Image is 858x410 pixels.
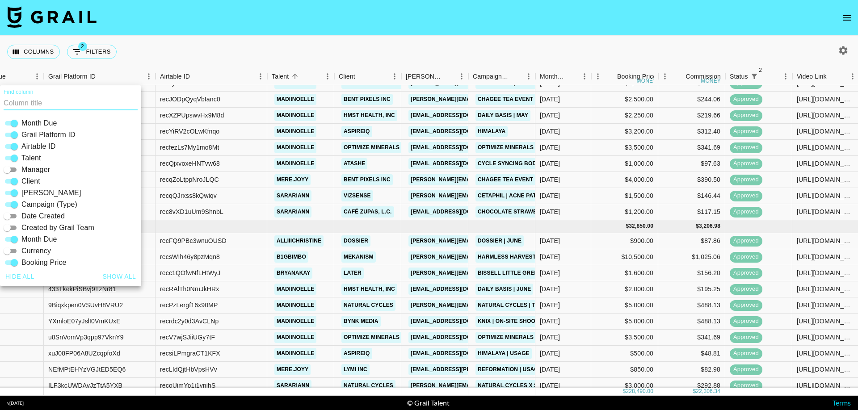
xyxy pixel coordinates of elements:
[475,251,562,263] a: Harmless Harvest | Usage
[7,45,60,59] button: Select columns
[341,94,393,105] a: Bent Pixels Inc
[833,398,851,407] a: Terms
[591,156,658,172] div: $1,000.00
[540,381,560,390] div: Jun '25
[591,378,658,394] div: $3,000.00
[160,207,223,216] div: rec8vXD1uUm9ShnbL
[341,348,372,359] a: AspireIQ
[540,236,560,245] div: Jun '25
[623,388,626,395] div: $
[6,70,18,83] button: Sort
[591,172,658,188] div: $4,000.00
[274,94,316,105] a: madiinoelle
[341,332,402,343] a: Optimize Minerals
[274,174,311,185] a: mere.joyy
[540,95,560,104] div: May '25
[274,235,324,247] a: alliiichristine
[160,159,220,168] div: recQjxvoxeHNTvw68
[408,300,600,311] a: [PERSON_NAME][EMAIL_ADDRESS][PERSON_NAME][DOMAIN_NAME]
[408,251,600,263] a: [PERSON_NAME][EMAIL_ADDRESS][PERSON_NAME][DOMAIN_NAME]
[475,126,508,137] a: Himalaya
[730,143,762,152] span: approved
[658,362,725,378] div: $82.98
[408,126,509,137] a: [EMAIL_ADDRESS][DOMAIN_NAME]
[540,349,560,358] div: Jun '25
[341,190,373,201] a: Vizsense
[565,70,578,83] button: Sort
[408,235,554,247] a: [PERSON_NAME][EMAIL_ADDRESS][DOMAIN_NAME]
[408,316,509,327] a: [EMAIL_ADDRESS][DOMAIN_NAME]
[701,78,721,84] div: money
[160,68,190,85] div: Airtable ID
[341,235,370,247] a: Dossier
[591,330,658,346] div: $3,500.00
[730,68,748,85] div: Status
[67,45,117,59] button: Show filters
[658,108,725,124] div: $219.66
[658,249,725,265] div: $1,025.06
[730,237,762,245] span: approved
[509,70,522,83] button: Sort
[473,68,509,85] div: Campaign (Type)
[341,268,364,279] a: Later
[696,388,720,395] div: 22,306.34
[797,301,854,310] div: https://www.instagram.com/p/DLA6Ff4ytd-/
[626,222,629,230] div: $
[730,253,762,261] span: approved
[475,332,552,343] a: Optimize Minerals | May
[578,70,591,83] button: Menu
[267,68,334,85] div: Talent
[475,268,557,279] a: BISSELL Little Green Mini
[797,191,854,200] div: https://www.instagram.com/p/DKLSg3RSNbH/
[535,68,591,85] div: Month Due
[730,95,762,104] span: approved
[156,68,267,85] div: Airtable ID
[21,130,76,140] span: Grail Platform ID
[341,251,376,263] a: Mekanism
[797,175,854,184] div: https://www.instagram.com/p/DJxYrWhBEAl/
[658,124,725,140] div: $312.40
[21,199,77,210] span: Campaign (Type)
[475,158,555,169] a: Cycle Syncing Bodysuit
[388,70,401,83] button: Menu
[591,249,658,265] div: $10,500.00
[591,281,658,297] div: $2,000.00
[21,222,94,233] span: Created by Grail Team
[160,349,220,358] div: recsiLPmgraCT1KFX
[475,316,563,327] a: Knix | On-Site Shooting Day
[797,284,854,293] div: https://www.instagram.com/p/DKuf5OKCSwo/
[341,206,394,218] a: Café Zupas, L.C.
[48,284,116,293] div: 433TkekPiSBvj9TzNr81
[21,257,67,268] span: Booking Price
[658,281,725,297] div: $195.25
[341,316,381,327] a: Bynk Media
[341,142,402,153] a: Optimize Minerals
[591,188,658,204] div: $1,500.00
[408,94,554,105] a: [PERSON_NAME][EMAIL_ADDRESS][DOMAIN_NAME]
[748,70,761,83] button: Show filters
[99,268,140,285] button: Show all
[341,284,397,295] a: HMST Health, INC
[779,70,792,83] button: Menu
[658,378,725,394] div: $292.88
[591,124,658,140] div: $3,200.00
[48,68,96,85] div: Grail Platform ID
[797,333,854,342] div: https://www.instagram.com/p/DLf2L2zylGL/
[274,251,308,263] a: b1gbimbo
[408,174,554,185] a: [PERSON_NAME][EMAIL_ADDRESS][DOMAIN_NAME]
[160,301,218,310] div: recPzLergf16x90MP
[48,365,126,374] div: NEfMPtEHYzVGJtED5EQ6
[475,380,569,391] a: Natural Cycles x Sarariann
[334,68,401,85] div: Client
[761,70,773,83] button: Sort
[160,127,219,136] div: recYiRV2cOLwKfnqo
[797,268,854,277] div: https://www.tiktok.com/@bryanakay/video/7521803921837296927
[730,269,762,277] span: approved
[160,175,219,184] div: recqZoLtppNroJLQC
[475,235,524,247] a: Dossier | June
[48,333,124,342] div: u8SnVomVp3qpp97VknY9
[797,127,854,136] div: https://www.instagram.com/p/DKK3pr9Bbol/
[321,70,334,83] button: Menu
[2,268,38,285] button: Hide all
[21,234,57,245] span: Month Due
